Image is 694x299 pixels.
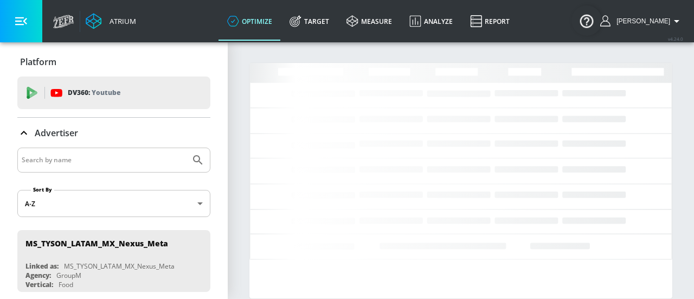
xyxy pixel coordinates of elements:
[68,87,120,99] p: DV360:
[35,127,78,139] p: Advertiser
[461,2,518,41] a: Report
[571,5,602,36] button: Open Resource Center
[17,230,210,292] div: MS_TYSON_LATAM_MX_Nexus_MetaLinked as:MS_TYSON_LATAM_MX_Nexus_MetaAgency:GroupMVertical:Food
[338,2,401,41] a: measure
[401,2,461,41] a: Analyze
[17,77,210,109] div: DV360: Youtube
[25,271,51,280] div: Agency:
[64,262,175,271] div: MS_TYSON_LATAM_MX_Nexus_Meta
[600,15,683,28] button: [PERSON_NAME]
[105,16,136,26] div: Atrium
[25,238,168,249] div: MS_TYSON_LATAM_MX_Nexus_Meta
[668,36,683,42] span: v 4.24.0
[612,17,670,25] span: login as: ana.cruz@groupm.com
[31,186,54,193] label: Sort By
[25,262,59,271] div: Linked as:
[17,190,210,217] div: A-Z
[56,271,81,280] div: GroupM
[20,56,56,68] p: Platform
[92,87,120,98] p: Youtube
[25,280,53,289] div: Vertical:
[22,153,186,167] input: Search by name
[17,47,210,77] div: Platform
[86,13,136,29] a: Atrium
[281,2,338,41] a: Target
[59,280,73,289] div: Food
[17,118,210,148] div: Advertiser
[219,2,281,41] a: optimize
